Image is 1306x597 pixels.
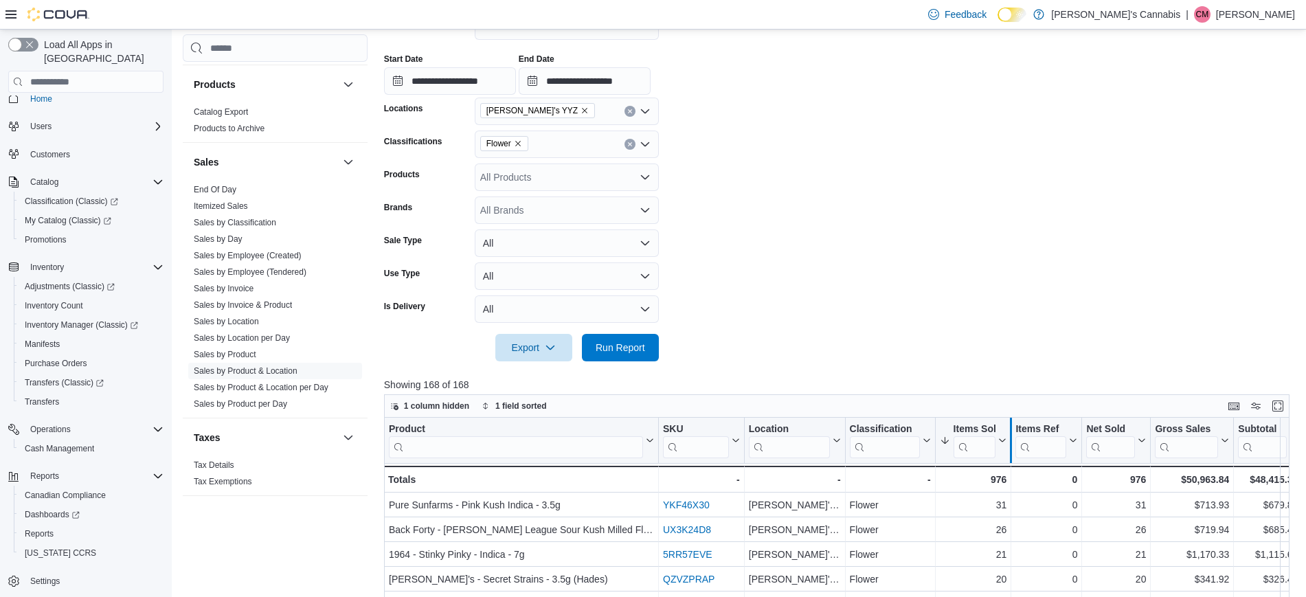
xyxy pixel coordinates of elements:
[194,300,292,310] a: Sales by Invoice & Product
[25,421,164,438] span: Operations
[849,471,930,488] div: -
[749,423,830,458] div: Location
[25,234,67,245] span: Promotions
[27,8,89,21] img: Cova
[749,497,841,514] div: [PERSON_NAME]'s YYZ
[663,423,729,458] div: SKU URL
[849,423,919,458] div: Classification
[25,509,80,520] span: Dashboards
[849,572,930,588] div: Flower
[663,550,712,561] a: 5RR57EVE
[25,490,106,501] span: Canadian Compliance
[194,267,306,277] a: Sales by Employee (Tendered)
[25,89,164,106] span: Home
[1238,423,1287,458] div: Subtotal
[1155,547,1229,563] div: $1,170.33
[663,574,714,585] a: QZVZPRAP
[194,184,236,195] span: End Of Day
[1155,423,1229,458] button: Gross Sales
[25,468,65,484] button: Reports
[640,205,651,216] button: Open list of options
[384,301,425,312] label: Is Delivery
[25,118,164,135] span: Users
[3,466,169,486] button: Reports
[19,232,72,248] a: Promotions
[663,525,711,536] a: UX3K24D8
[1155,522,1229,539] div: $719.94
[1270,398,1286,414] button: Enter fullscreen
[30,121,52,132] span: Users
[30,576,60,587] span: Settings
[939,423,1006,458] button: Items Sold
[998,8,1026,22] input: Dark Mode
[25,118,57,135] button: Users
[389,423,643,436] div: Product
[3,88,169,108] button: Home
[194,250,302,261] span: Sales by Employee (Created)
[194,398,287,409] span: Sales by Product per Day
[486,104,578,117] span: [PERSON_NAME]'s YYZ
[194,431,221,444] h3: Taxes
[19,374,109,391] a: Transfers (Classic)
[30,149,70,160] span: Customers
[25,548,96,559] span: [US_STATE] CCRS
[388,471,654,488] div: Totals
[640,139,651,150] button: Open list of options
[3,144,169,164] button: Customers
[14,354,169,373] button: Purchase Orders
[1086,497,1146,514] div: 31
[923,1,992,28] a: Feedback
[25,319,138,330] span: Inventory Manager (Classic)
[19,545,102,561] a: [US_STATE] CCRS
[19,193,164,210] span: Classification (Classic)
[389,522,654,539] div: Back Forty - [PERSON_NAME] League Sour Kush Milled Flower - Indica - 7g
[939,497,1006,514] div: 31
[1226,398,1242,414] button: Keyboard shortcuts
[1015,522,1077,539] div: 0
[194,333,290,343] span: Sales by Location per Day
[385,398,475,414] button: 1 column hidden
[14,192,169,211] a: Classification (Classic)
[19,355,164,372] span: Purchase Orders
[389,423,654,458] button: Product
[1155,572,1229,588] div: $341.92
[19,232,164,248] span: Promotions
[749,522,841,539] div: [PERSON_NAME]'s YYZ
[194,234,243,244] a: Sales by Day
[14,439,169,458] button: Cash Management
[849,423,930,458] button: Classification
[1086,423,1135,458] div: Net Sold
[14,315,169,335] a: Inventory Manager (Classic)
[183,181,368,418] div: Sales
[1015,471,1077,488] div: 0
[384,235,422,246] label: Sale Type
[194,383,328,392] a: Sales by Product & Location per Day
[1155,423,1218,436] div: Gross Sales
[183,104,368,142] div: Products
[194,106,248,117] span: Catalog Export
[476,398,552,414] button: 1 field sorted
[25,146,164,163] span: Customers
[749,471,841,488] div: -
[25,443,94,454] span: Cash Management
[3,420,169,439] button: Operations
[194,460,234,471] span: Tax Details
[939,547,1006,563] div: 21
[14,335,169,354] button: Manifests
[514,139,522,148] button: Remove Flower from selection in this group
[194,366,297,376] a: Sales by Product & Location
[1155,497,1229,514] div: $713.93
[25,396,59,407] span: Transfers
[19,317,144,333] a: Inventory Manager (Classic)
[19,297,164,314] span: Inventory Count
[1238,423,1298,458] button: Subtotal
[194,155,337,169] button: Sales
[194,300,292,311] span: Sales by Invoice & Product
[194,217,276,228] span: Sales by Classification
[849,423,919,436] div: Classification
[25,259,69,275] button: Inventory
[1186,6,1189,23] p: |
[475,262,659,290] button: All
[849,522,930,539] div: Flower
[1216,6,1295,23] p: [PERSON_NAME]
